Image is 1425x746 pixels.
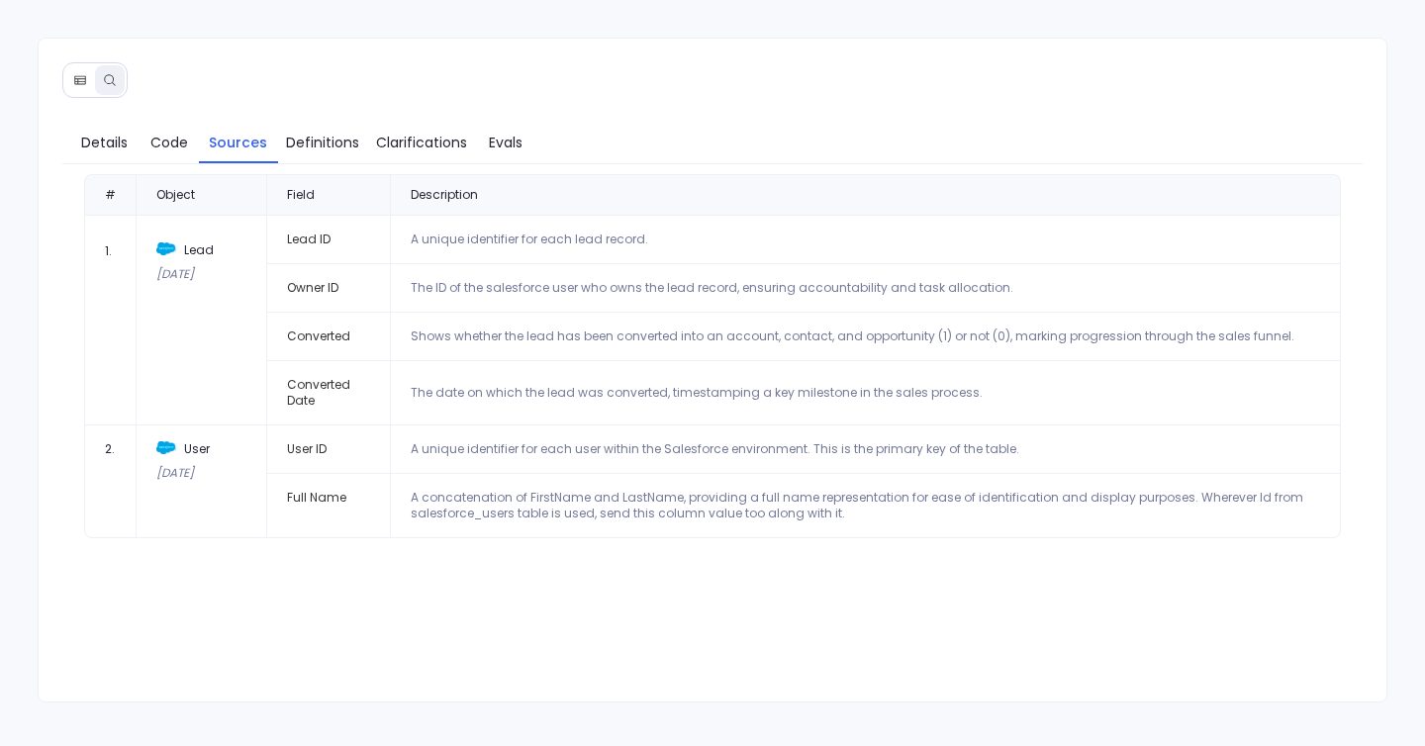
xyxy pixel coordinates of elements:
span: Clarifications [376,132,467,153]
td: Shows whether the lead has been converted into an account, contact, and opportunity (1) or not (0... [391,313,1341,361]
td: The ID of the salesforce user who owns the lead record, ensuring accountability and task allocation. [391,264,1341,313]
div: User [156,441,246,457]
td: Full Name [267,474,391,538]
td: A concatenation of FirstName and LastName, providing a full name representation for ease of ident... [391,474,1341,538]
td: A unique identifier for each user within the Salesforce environment. This is the primary key of t... [391,425,1341,474]
span: Evals [489,132,522,153]
div: Lead [156,242,246,258]
div: [DATE] [156,266,246,282]
td: The date on which the lead was converted, timestamping a key milestone in the sales process. [391,361,1341,425]
td: Converted [267,313,391,361]
td: Converted Date [267,361,391,425]
div: Field [267,174,391,216]
td: Lead ID [267,216,391,264]
div: # [84,174,137,216]
span: 1 . [105,242,112,259]
td: Owner ID [267,264,391,313]
span: Sources [209,132,267,153]
span: Code [150,132,188,153]
div: Object [137,174,267,216]
span: Details [81,132,128,153]
span: 2 . [105,440,115,457]
td: User ID [267,425,391,474]
td: A unique identifier for each lead record. [391,216,1341,264]
div: Description [391,174,1341,216]
span: Definitions [286,132,359,153]
div: [DATE] [156,465,246,481]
